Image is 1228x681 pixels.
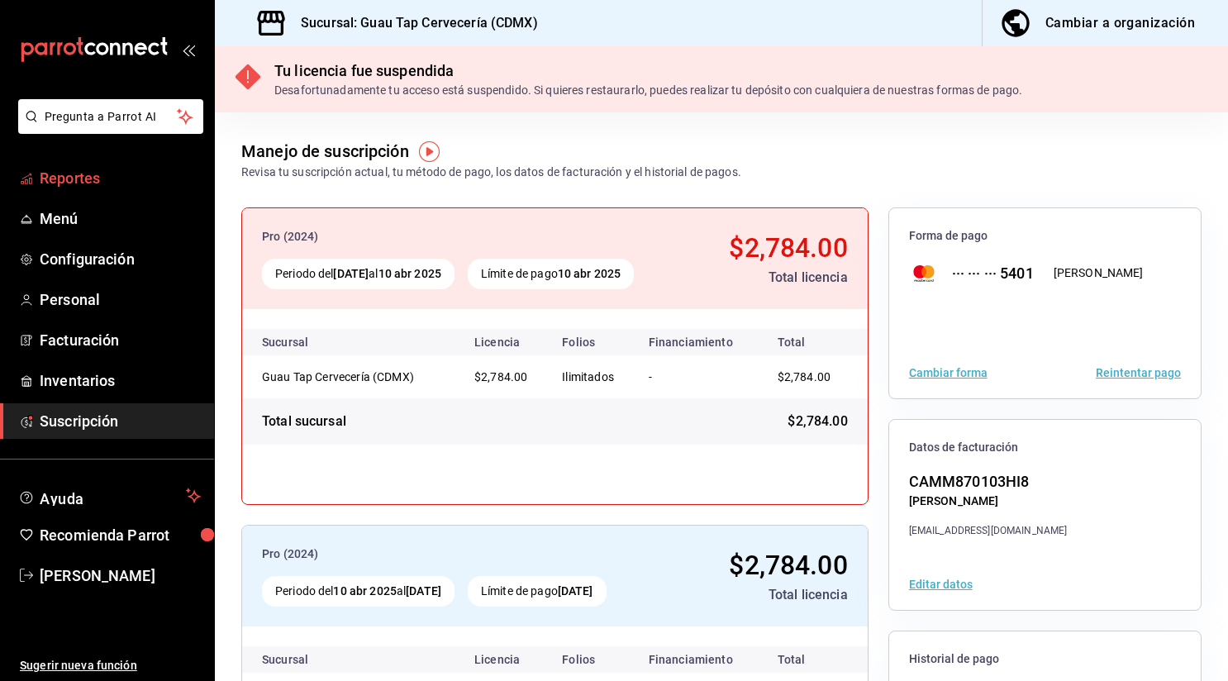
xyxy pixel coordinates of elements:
[635,329,758,355] th: Financiamiento
[909,440,1181,455] span: Datos de facturación
[909,523,1068,538] div: [EMAIL_ADDRESS][DOMAIN_NAME]
[262,545,661,563] div: Pro (2024)
[909,367,988,379] button: Cambiar forma
[909,493,1068,510] div: [PERSON_NAME]
[549,329,635,355] th: Folios
[1054,264,1144,282] div: [PERSON_NAME]
[729,550,847,581] span: $2,784.00
[635,646,758,673] th: Financiamiento
[262,259,455,289] div: Periodo del al
[40,167,201,189] span: Reportes
[262,412,346,431] div: Total sucursal
[788,412,847,431] span: $2,784.00
[758,329,868,355] th: Total
[288,13,538,33] h3: Sucursal: Guau Tap Cervecería (CDMX)
[378,267,441,280] strong: 10 abr 2025
[468,576,607,607] div: Límite de pago
[549,355,635,398] td: Ilimitados
[40,248,201,270] span: Configuración
[262,228,675,245] div: Pro (2024)
[778,370,831,383] span: $2,784.00
[40,329,201,351] span: Facturación
[262,336,353,349] div: Sucursal
[468,259,634,289] div: Límite de pago
[241,139,409,164] div: Manejo de suscripción
[461,646,549,673] th: Licencia
[40,207,201,230] span: Menú
[274,82,1022,99] div: Desafortunadamente tu acceso está suspendido. Si quieres restaurarlo, puedes realizar tu depósito...
[419,141,440,162] img: Tooltip marker
[461,329,549,355] th: Licencia
[45,108,178,126] span: Pregunta a Parrot AI
[558,584,593,598] strong: [DATE]
[909,579,973,590] button: Editar datos
[40,486,179,506] span: Ayuda
[262,576,455,607] div: Periodo del al
[1045,12,1195,35] div: Cambiar a organización
[262,369,427,385] div: Guau Tap Cervecería (CDMX)
[333,267,369,280] strong: [DATE]
[262,653,353,666] div: Sucursal
[40,524,201,546] span: Recomienda Parrot
[909,470,1068,493] div: CAMM870103HI8
[635,355,758,398] td: -
[558,267,621,280] strong: 10 abr 2025
[40,410,201,432] span: Suscripción
[333,584,396,598] strong: 10 abr 2025
[939,262,1034,284] div: ··· ··· ··· 5401
[406,584,441,598] strong: [DATE]
[20,657,201,674] span: Sugerir nueva función
[40,288,201,311] span: Personal
[688,268,848,288] div: Total licencia
[274,60,1022,82] div: Tu licencia fue suspendida
[474,370,527,383] span: $2,784.00
[182,43,195,56] button: open_drawer_menu
[12,120,203,137] a: Pregunta a Parrot AI
[40,369,201,392] span: Inventarios
[40,564,201,587] span: [PERSON_NAME]
[909,651,1181,667] span: Historial de pago
[549,646,635,673] th: Folios
[1096,367,1181,379] button: Reintentar pago
[18,99,203,134] button: Pregunta a Parrot AI
[241,164,741,181] div: Revisa tu suscripción actual, tu método de pago, los datos de facturación y el historial de pagos.
[909,228,1181,244] span: Forma de pago
[758,646,868,673] th: Total
[729,232,847,264] span: $2,784.00
[674,585,848,605] div: Total licencia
